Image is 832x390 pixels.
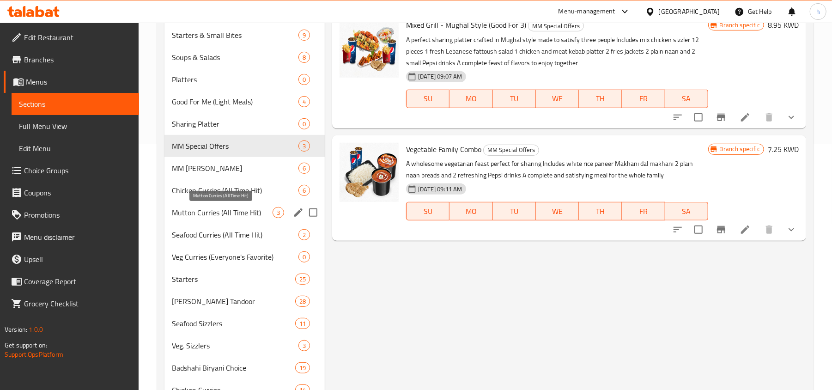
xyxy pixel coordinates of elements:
[172,207,273,218] span: Mutton Curries (All Time Hit)
[164,113,325,135] div: Sharing Platter0
[667,219,689,241] button: sort-choices
[816,6,820,17] span: h
[172,229,298,240] span: Seafood Curries (All Time Hit)
[665,202,708,220] button: SA
[4,182,139,204] a: Coupons
[172,340,298,351] span: Veg. Sizzlers
[299,120,310,128] span: 0
[172,185,298,196] span: Chicken Curries (All Time Hit)
[298,185,310,196] div: items
[273,207,284,218] div: items
[340,18,399,78] img: Mixed Grill - Mughal Style (Good For 3)
[710,106,732,128] button: Branch-specific-item
[786,112,797,123] svg: Show Choices
[164,46,325,68] div: Soups & Salads8
[295,362,310,373] div: items
[298,251,310,262] div: items
[583,92,618,105] span: TH
[12,115,139,137] a: Full Menu View
[164,24,325,46] div: Starters & Small Bites9
[716,145,764,153] span: Branch specific
[528,20,584,31] div: MM Special Offers
[24,254,132,265] span: Upsell
[164,290,325,312] div: [PERSON_NAME] Tandoor28
[24,32,132,43] span: Edit Restaurant
[667,106,689,128] button: sort-choices
[768,143,799,156] h6: 7.25 KWD
[172,362,295,373] span: Badshahi Biryani Choice
[665,90,708,108] button: SA
[172,74,298,85] span: Platters
[26,76,132,87] span: Menus
[299,253,310,262] span: 0
[172,274,295,285] span: Starters
[626,205,661,218] span: FR
[410,205,446,218] span: SU
[5,339,47,351] span: Get support on:
[172,118,298,129] div: Sharing Platter
[406,142,481,156] span: Vegetable Family Combo
[299,164,310,173] span: 6
[5,323,27,335] span: Version:
[298,163,310,174] div: items
[172,52,298,63] span: Soups & Salads
[172,96,298,107] span: Good For Me (Light Meals)
[410,92,446,105] span: SU
[768,18,799,31] h6: 8.95 KWD
[4,159,139,182] a: Choice Groups
[540,205,575,218] span: WE
[4,226,139,248] a: Menu disclaimer
[164,157,325,179] div: MM [PERSON_NAME]6
[296,275,310,284] span: 25
[12,137,139,159] a: Edit Menu
[453,205,489,218] span: MO
[689,108,708,127] span: Select to update
[172,296,295,307] div: Tish Tish Tandoor
[449,202,492,220] button: MO
[298,30,310,41] div: items
[12,93,139,115] a: Sections
[453,92,489,105] span: MO
[484,145,539,155] span: MM Special Offers
[626,92,661,105] span: FR
[786,224,797,235] svg: Show Choices
[172,251,298,262] div: Veg Curries (Everyone's Favorite)
[406,18,526,32] span: Mixed Grill - Mughal Style (Good For 3)
[4,292,139,315] a: Grocery Checklist
[298,229,310,240] div: items
[295,296,310,307] div: items
[298,340,310,351] div: items
[24,232,132,243] span: Menu disclaimer
[24,165,132,176] span: Choice Groups
[296,297,310,306] span: 28
[559,6,615,17] div: Menu-management
[298,118,310,129] div: items
[299,75,310,84] span: 0
[536,202,579,220] button: WE
[299,31,310,40] span: 9
[172,163,298,174] span: MM [PERSON_NAME]
[780,106,802,128] button: show more
[583,205,618,218] span: TH
[449,90,492,108] button: MO
[164,135,325,157] div: MM Special Offers3
[172,296,295,307] span: [PERSON_NAME] Tandoor
[19,121,132,132] span: Full Menu View
[497,205,532,218] span: TU
[4,270,139,292] a: Coverage Report
[29,323,43,335] span: 1.0.0
[19,143,132,154] span: Edit Menu
[579,90,622,108] button: TH
[164,335,325,357] div: Veg. Sizzlers3
[622,202,665,220] button: FR
[172,30,298,41] span: Starters & Small Bites
[24,276,132,287] span: Coverage Report
[299,53,310,62] span: 8
[414,185,466,194] span: [DATE] 09:11 AM
[528,21,583,31] span: MM Special Offers
[406,90,449,108] button: SU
